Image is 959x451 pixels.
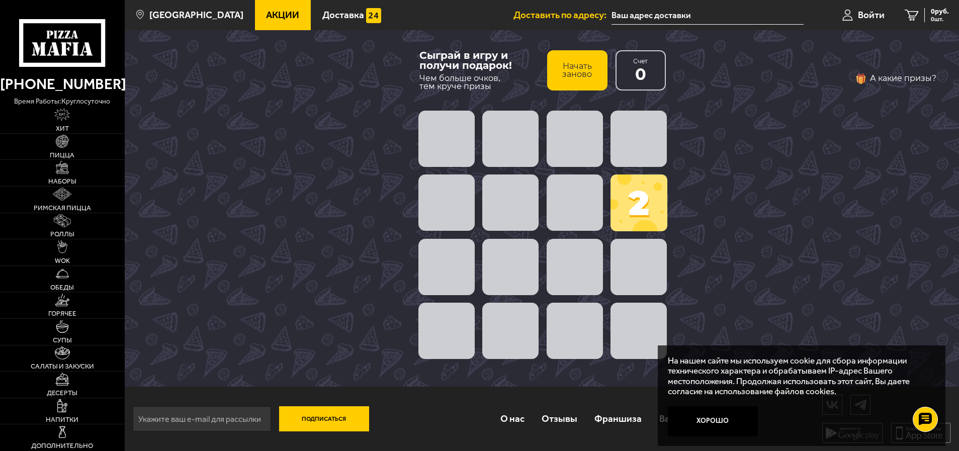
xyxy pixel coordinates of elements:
[31,363,94,370] span: Салаты и закуски
[633,58,648,64] span: Счет
[50,284,74,291] span: Обеды
[50,231,74,237] span: Роллы
[419,74,539,91] span: Чем больше очков, тем круче призы
[668,355,929,397] p: На нашем сайте мы используем cookie для сбора информации технического характера и обрабатываем IP...
[651,403,710,435] a: Вакансии
[149,10,243,20] span: [GEOGRAPHIC_DATA]
[47,390,77,396] span: Десерты
[53,337,72,343] span: Супы
[322,10,364,20] span: Доставка
[48,310,76,317] span: Горячее
[513,10,612,20] span: Доставить по адресу:
[55,257,70,264] span: WOK
[279,406,369,431] button: Подписаться
[931,16,949,22] span: 0 шт.
[31,442,93,449] span: Дополнительно
[547,50,607,91] button: Начать заново
[50,152,74,158] span: Пицца
[48,178,76,185] span: Наборы
[533,403,586,435] a: Отзывы
[635,66,646,82] span: 0
[34,205,91,211] span: Римская пицца
[612,6,803,25] input: Ваш адрес доставки
[586,403,650,435] a: Франшиза
[133,406,271,431] input: Укажите ваш e-mail для рассылки
[125,30,959,387] div: Сыграй в игру и получи подарок!Чем больше очков,тем круче призыНачать зановоСчет02А какие призы?
[266,10,299,20] span: Акции
[855,70,936,86] button: А какие призы?
[492,403,533,435] a: О нас
[858,10,885,20] span: Войти
[56,125,69,132] span: Хит
[366,8,381,23] img: 15daf4d41897b9f0e9f617042186c801.svg
[46,416,78,423] span: Напитки
[931,8,949,15] span: 0 руб.
[668,406,758,436] button: Хорошо
[419,50,539,70] div: Сыграй в игру и получи подарок!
